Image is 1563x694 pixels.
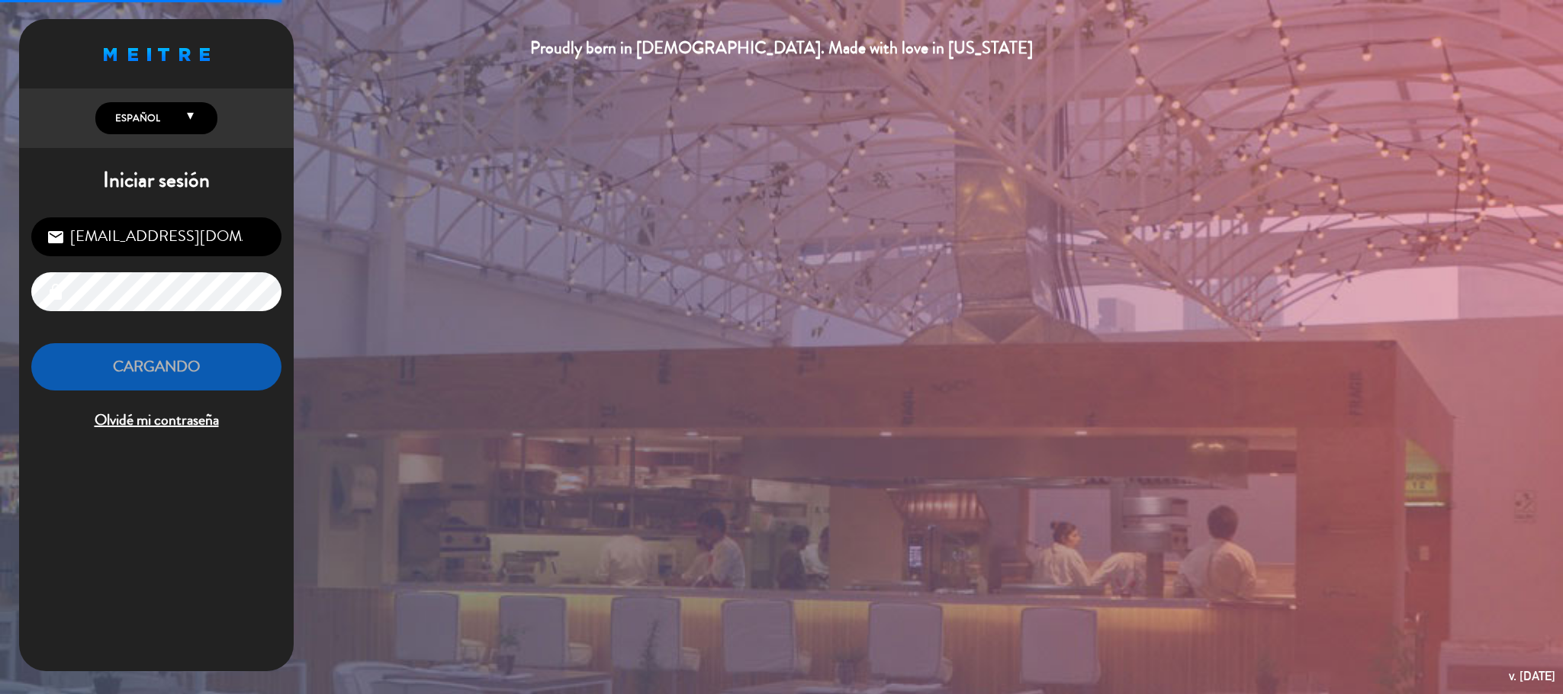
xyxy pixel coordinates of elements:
[47,283,65,301] i: lock
[111,111,160,126] span: Español
[47,228,65,246] i: email
[31,408,281,433] span: Olvidé mi contraseña
[1509,666,1555,686] div: v. [DATE]
[31,217,281,256] input: Correo Electrónico
[19,168,294,194] h1: Iniciar sesión
[31,343,281,391] button: Cargando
